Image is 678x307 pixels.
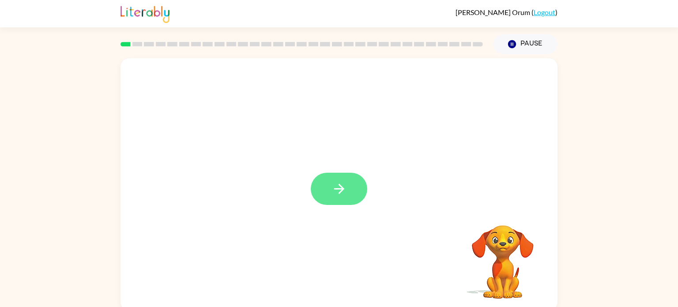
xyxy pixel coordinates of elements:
div: ( ) [456,8,557,16]
img: Literably [121,4,169,23]
video: Your browser must support playing .mp4 files to use Literably. Please try using another browser. [459,212,547,300]
a: Logout [534,8,555,16]
span: [PERSON_NAME] Orum [456,8,531,16]
button: Pause [493,34,557,54]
